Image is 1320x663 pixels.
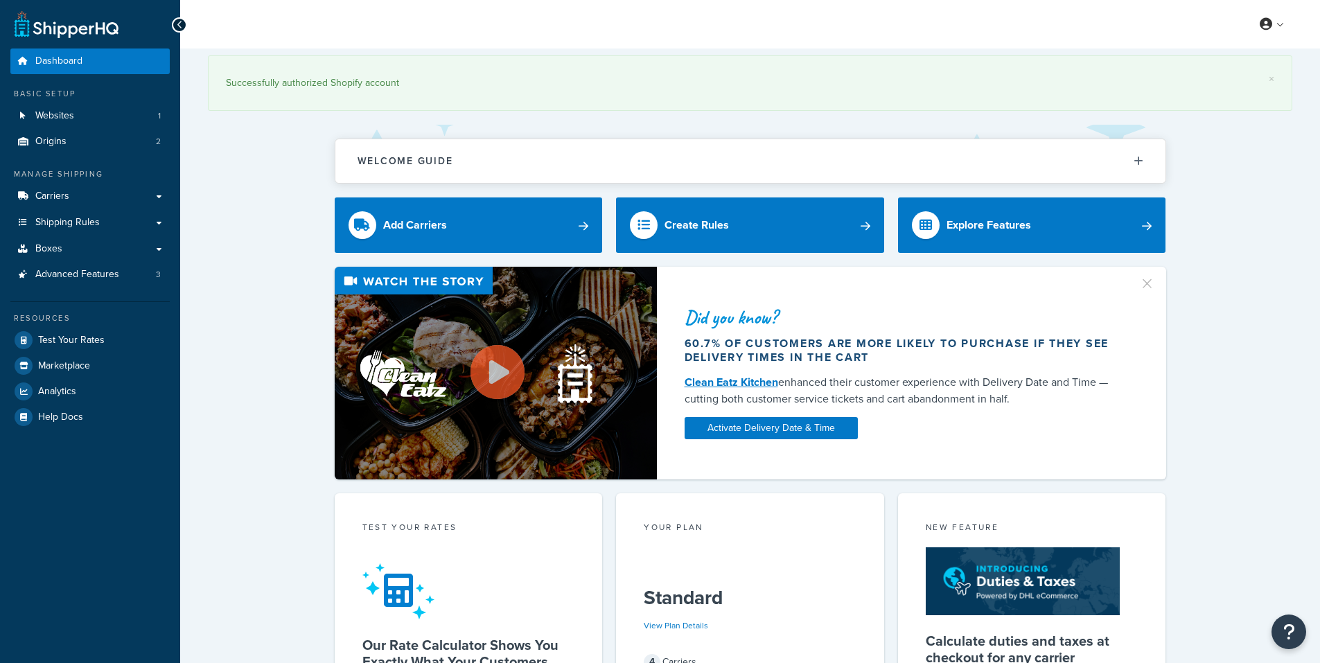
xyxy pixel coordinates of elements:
span: Test Your Rates [38,335,105,346]
img: Video thumbnail [335,267,657,479]
li: Advanced Features [10,262,170,288]
a: Create Rules [616,197,884,253]
a: Carriers [10,184,170,209]
a: Analytics [10,379,170,404]
span: 1 [158,110,161,122]
li: Websites [10,103,170,129]
span: Boxes [35,243,62,255]
a: Websites1 [10,103,170,129]
span: 2 [156,136,161,148]
a: Boxes [10,236,170,262]
button: Welcome Guide [335,139,1165,183]
a: Origins2 [10,129,170,154]
a: Activate Delivery Date & Time [685,417,858,439]
a: Shipping Rules [10,210,170,236]
a: Test Your Rates [10,328,170,353]
div: Manage Shipping [10,168,170,180]
a: Marketplace [10,353,170,378]
a: Dashboard [10,48,170,74]
div: Explore Features [947,215,1031,235]
span: Dashboard [35,55,82,67]
span: Shipping Rules [35,217,100,229]
a: Explore Features [898,197,1166,253]
button: Open Resource Center [1271,615,1306,649]
div: Create Rules [665,215,729,235]
span: Advanced Features [35,269,119,281]
span: Analytics [38,386,76,398]
div: Your Plan [644,521,856,537]
div: Successfully authorized Shopify account [226,73,1274,93]
span: Help Docs [38,412,83,423]
div: enhanced their customer experience with Delivery Date and Time — cutting both customer service ti... [685,374,1123,407]
div: Resources [10,312,170,324]
h5: Standard [644,587,856,609]
div: New Feature [926,521,1138,537]
a: Help Docs [10,405,170,430]
div: Add Carriers [383,215,447,235]
span: Origins [35,136,67,148]
li: Origins [10,129,170,154]
div: Test your rates [362,521,575,537]
span: Marketplace [38,360,90,372]
h2: Welcome Guide [358,156,453,166]
a: Advanced Features3 [10,262,170,288]
a: × [1269,73,1274,85]
span: Carriers [35,191,69,202]
div: Did you know? [685,308,1123,327]
a: View Plan Details [644,619,708,632]
div: Basic Setup [10,88,170,100]
span: 3 [156,269,161,281]
a: Add Carriers [335,197,603,253]
span: Websites [35,110,74,122]
a: Clean Eatz Kitchen [685,374,778,390]
div: 60.7% of customers are more likely to purchase if they see delivery times in the cart [685,337,1123,364]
